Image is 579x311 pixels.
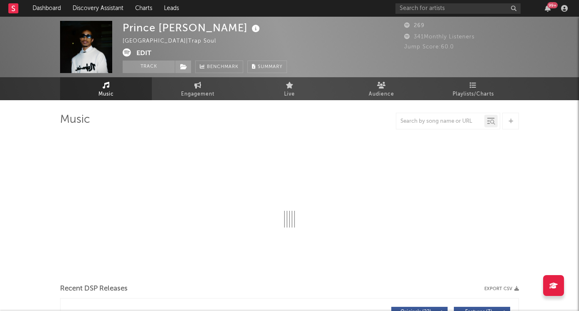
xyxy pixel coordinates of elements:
button: Summary [247,61,287,73]
a: Playlists/Charts [427,77,519,100]
span: Music [98,89,114,99]
span: Engagement [181,89,214,99]
a: Live [244,77,335,100]
a: Music [60,77,152,100]
a: Engagement [152,77,244,100]
span: Live [284,89,295,99]
div: 99 + [547,2,558,8]
a: Audience [335,77,427,100]
button: 99+ [545,5,551,12]
button: Export CSV [484,286,519,291]
span: Summary [258,65,282,69]
input: Search for artists [395,3,521,14]
div: [GEOGRAPHIC_DATA] | Trap Soul [123,36,226,46]
div: Prince [PERSON_NAME] [123,21,262,35]
button: Track [123,61,175,73]
span: 269 [404,23,425,28]
span: Recent DSP Releases [60,284,128,294]
span: Benchmark [207,62,239,72]
span: Playlists/Charts [453,89,494,99]
span: Jump Score: 60.0 [404,44,454,50]
button: Edit [136,48,151,59]
span: Audience [369,89,394,99]
input: Search by song name or URL [396,118,484,125]
span: 341 Monthly Listeners [404,34,475,40]
a: Benchmark [195,61,243,73]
